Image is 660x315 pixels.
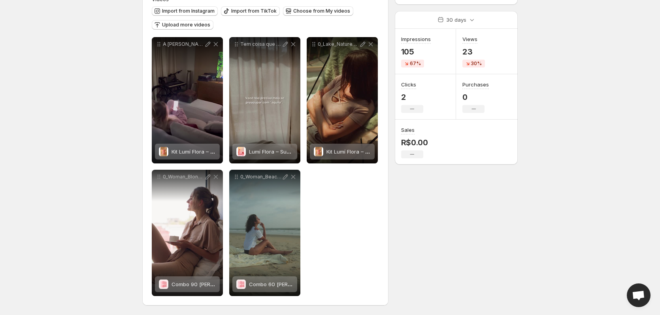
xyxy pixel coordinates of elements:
[462,35,477,43] h3: Views
[229,170,300,296] div: 0_Woman_Beach_720x1280Combo 60 dias Lumí Flora – Suplemento Probiótico ÍntimoCombo 60 [PERSON_NAM...
[163,174,204,180] p: 0_Woman_Blonde_720x1280
[152,20,213,30] button: Upload more videos
[627,283,651,307] div: Open chat
[326,148,437,155] span: Kit Lumí Flora – Suplemento Probiótico Íntimo
[249,148,352,155] span: Lumí Flora – Suplemento Probiótico Íntimo
[162,22,210,28] span: Upload more videos
[172,148,282,155] span: Kit Lumí Flora – Suplemento Probiótico Íntimo
[162,8,215,14] span: Import from Instagram
[401,138,428,147] p: R$0.00
[318,41,359,47] p: 0_Lake_Nature_720x1280
[172,281,358,287] span: Combo 90 [PERSON_NAME] [PERSON_NAME] – Suplemento Probiótico Íntimo
[401,35,431,43] h3: Impressions
[446,16,466,24] p: 30 days
[237,279,245,289] img: Combo 60 dias Lumí Flora – Suplemento Probiótico Íntimo
[401,81,416,88] h3: Clicks
[462,81,489,88] h3: Purchases
[283,6,353,16] button: Choose from My videos
[159,279,168,289] img: Combo 90 dias Lumí Flora – Suplemento Probiótico Íntimo
[163,41,204,47] p: A [PERSON_NAME] soltou a verdade O que ser que vem por a Comenta aqui o que voc acha que
[307,37,378,163] div: 0_Lake_Nature_720x1280Kit Lumí Flora – Suplemento Probiótico ÍntimoKit Lumí Flora – Suplemento Pr...
[401,126,415,134] h3: Sales
[471,60,482,67] span: 30%
[462,92,489,102] p: 0
[462,47,485,56] p: 23
[249,281,436,287] span: Combo 60 [PERSON_NAME] [PERSON_NAME] – Suplemento Probiótico Íntimo
[401,47,431,56] p: 105
[293,8,350,14] span: Choose from My videos
[231,8,277,14] span: Import from TikTok
[152,6,218,16] button: Import from Instagram
[152,37,223,163] div: A [PERSON_NAME] soltou a verdade O que ser que vem por a Comenta aqui o que voc acha queKit Lumí ...
[401,92,423,102] p: 2
[229,37,300,163] div: Tem coisa que a gente nem percebe que est carregando at sentir o alvio de deixar pra trs Voc no p...
[410,60,421,67] span: 67%
[240,41,281,47] p: Tem coisa que a gente nem percebe que est carregando at sentir o alvio de deixar pra trs Voc no p...
[152,170,223,296] div: 0_Woman_Blonde_720x1280Combo 90 dias Lumí Flora – Suplemento Probiótico ÍntimoCombo 90 [PERSON_NA...
[240,174,281,180] p: 0_Woman_Beach_720x1280
[221,6,280,16] button: Import from TikTok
